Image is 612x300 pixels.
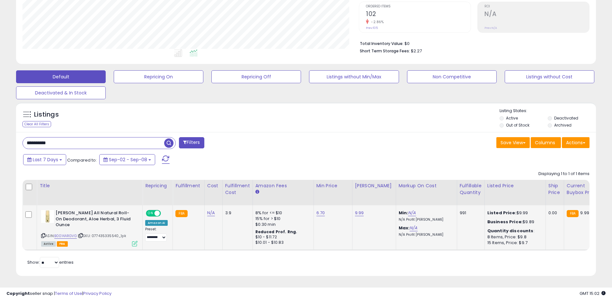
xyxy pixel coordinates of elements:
[548,182,561,196] div: Ship Price
[175,210,187,217] small: FBA
[41,210,54,223] img: 31UnNhq5ImS._SL40_.jpg
[407,70,497,83] button: Non Competitive
[99,154,155,165] button: Sep-02 - Sep-08
[145,227,168,242] div: Preset:
[6,291,111,297] div: seller snap | |
[408,210,416,216] a: N/A
[225,182,250,196] div: Fulfillment Cost
[33,156,58,163] span: Last 7 Days
[211,70,301,83] button: Repricing Off
[487,219,541,225] div: $9.89
[562,137,590,148] button: Actions
[57,241,68,247] span: FBA
[366,5,471,8] span: Ordered Items
[399,225,410,231] b: Max:
[487,210,517,216] b: Listed Price:
[56,210,134,230] b: [PERSON_NAME] All Natural Roll-On Deodorant, Aloe Herbal, 3 Fluid Ounce
[506,122,529,128] label: Out of Stock
[6,290,30,296] strong: Copyright
[355,182,393,189] div: [PERSON_NAME]
[160,211,170,216] span: OFF
[175,182,201,189] div: Fulfillment
[360,39,585,47] li: $0
[411,48,422,54] span: $2.27
[146,211,155,216] span: ON
[114,70,203,83] button: Repricing On
[399,210,408,216] b: Min:
[225,210,248,216] div: 3.9
[580,210,589,216] span: 9.99
[255,229,297,234] b: Reduced Prof. Rng.
[41,210,137,246] div: ASIN:
[366,26,378,30] small: Prev: 105
[410,225,417,231] a: N/A
[207,182,220,189] div: Cost
[41,241,56,247] span: All listings currently available for purchase on Amazon
[67,157,97,163] span: Compared to:
[554,115,578,121] label: Deactivated
[369,20,384,24] small: -2.86%
[487,228,541,234] div: :
[484,26,497,30] small: Prev: N/A
[16,86,106,99] button: Deactivated & In Stock
[500,108,596,114] p: Listing States:
[399,182,454,189] div: Markup on Cost
[316,182,350,189] div: Min Price
[496,137,530,148] button: Save View
[83,290,111,296] a: Privacy Policy
[484,5,589,8] span: ROI
[487,219,523,225] b: Business Price:
[580,290,606,296] span: 2025-09-16 15:02 GMT
[554,122,572,128] label: Archived
[179,137,204,148] button: Filters
[255,182,311,189] div: Amazon Fees
[55,290,82,296] a: Terms of Use
[487,228,534,234] b: Quantity discounts
[207,210,215,216] a: N/A
[27,259,74,265] span: Show: entries
[506,115,518,121] label: Active
[255,216,309,222] div: 15% for > $10
[145,182,170,189] div: Repricing
[355,210,364,216] a: 9.99
[78,233,126,238] span: | SKU: 077435335540_1pk
[360,48,410,54] b: Short Term Storage Fees:
[255,210,309,216] div: 8% for <= $10
[538,171,590,177] div: Displaying 1 to 1 of 1 items
[309,70,399,83] button: Listings without Min/Max
[54,233,77,239] a: B0014ARGVG
[567,182,600,196] div: Current Buybox Price
[399,217,452,222] p: N/A Profit [PERSON_NAME]
[16,70,106,83] button: Default
[505,70,594,83] button: Listings without Cost
[366,10,471,19] h2: 102
[255,240,309,245] div: $10.01 - $10.83
[531,137,561,148] button: Columns
[316,210,325,216] a: 6.70
[548,210,559,216] div: 0.00
[109,156,147,163] span: Sep-02 - Sep-08
[396,180,457,205] th: The percentage added to the cost of goods (COGS) that forms the calculator for Min & Max prices.
[487,240,541,246] div: 15 Items, Price: $9.7
[487,234,541,240] div: 8 Items, Price: $9.8
[22,121,51,127] div: Clear All Filters
[360,41,404,46] b: Total Inventory Value:
[535,139,555,146] span: Columns
[40,182,140,189] div: Title
[460,210,480,216] div: 991
[145,220,168,226] div: Amazon AI
[255,222,309,227] div: $0.30 min
[255,234,309,240] div: $10 - $11.72
[255,189,259,195] small: Amazon Fees.
[487,182,543,189] div: Listed Price
[484,10,589,19] h2: N/A
[487,210,541,216] div: $9.99
[567,210,579,217] small: FBA
[460,182,482,196] div: Fulfillable Quantity
[23,154,66,165] button: Last 7 Days
[399,233,452,237] p: N/A Profit [PERSON_NAME]
[34,110,59,119] h5: Listings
